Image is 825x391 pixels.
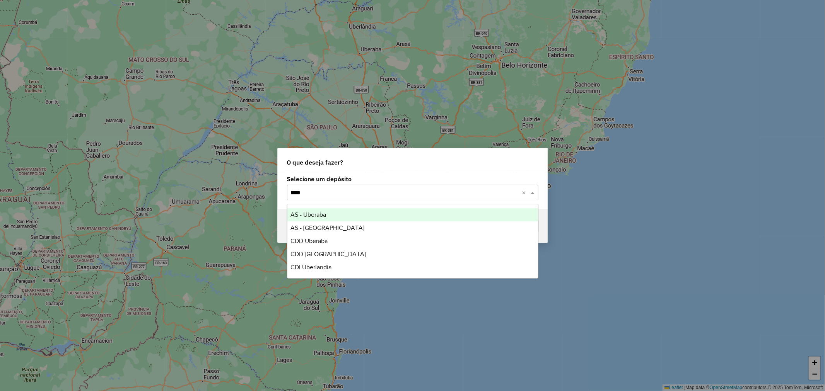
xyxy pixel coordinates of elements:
[287,158,343,167] span: O que deseja fazer?
[287,174,538,184] label: Selecione um depósito
[287,204,538,279] ng-dropdown-panel: Options list
[290,211,326,218] span: AS - Uberaba
[290,238,328,244] span: CDD Uberaba
[522,188,529,197] span: Clear all
[290,251,366,257] span: CDD [GEOGRAPHIC_DATA]
[290,264,331,270] span: CDI Uberlandia
[290,224,364,231] span: AS - [GEOGRAPHIC_DATA]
